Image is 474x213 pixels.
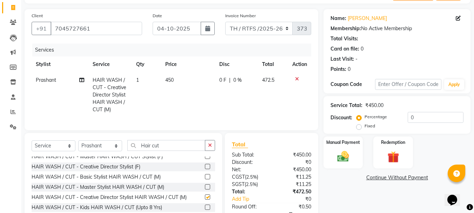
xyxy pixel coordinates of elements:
[136,77,139,83] span: 1
[233,76,242,84] span: 0 %
[88,56,132,72] th: Service
[331,35,358,42] div: Total Visits:
[272,159,316,166] div: ₹0
[165,77,174,83] span: 450
[334,150,353,163] img: _cash.svg
[272,151,316,159] div: ₹450.00
[32,56,88,72] th: Stylist
[365,102,383,109] div: ₹450.00
[232,181,245,187] span: SGST
[361,45,363,53] div: 0
[229,76,231,84] span: |
[272,173,316,181] div: ₹11.25
[225,13,256,19] label: Invoice Number
[326,139,360,146] label: Manual Payment
[331,45,359,53] div: Card on file:
[348,66,351,73] div: 0
[445,185,467,206] iframe: chat widget
[127,140,205,151] input: Search or Scan
[232,141,248,148] span: Total
[153,13,162,19] label: Date
[331,15,346,22] div: Name:
[227,188,272,195] div: Total:
[331,81,375,88] div: Coupon Code
[219,76,226,84] span: 0 F
[331,102,362,109] div: Service Total:
[51,22,142,35] input: Search by Name/Mobile/Email/Code
[331,55,354,63] div: Last Visit:
[288,56,311,72] th: Action
[262,77,274,83] span: 472.5
[32,173,161,181] div: HAIR WASH / CUT - Basic Stylist HAIR WASH / CUT (M)
[32,184,164,191] div: HAIR WASH / CUT - Master Stylist HAIR WASH / CUT (M)
[272,166,316,173] div: ₹450.00
[331,114,352,121] div: Discount:
[355,55,358,63] div: -
[32,153,163,160] div: HAIR WASH / CUT - Master HAIR WASH / CUT Stylist (F)
[32,194,187,201] div: HAIR WASH / CUT - Creative Director Stylist HAIR WASH / CUT (M)
[325,174,469,181] a: Continue Without Payment
[258,56,288,72] th: Total
[227,173,272,181] div: ( )
[227,166,272,173] div: Net:
[279,195,317,203] div: ₹0
[272,188,316,195] div: ₹472.50
[227,195,279,203] a: Add Tip
[365,123,375,129] label: Fixed
[36,77,56,83] span: Prashant
[161,56,215,72] th: Price
[32,13,43,19] label: Client
[444,79,464,90] button: Apply
[348,15,387,22] a: [PERSON_NAME]
[272,203,316,211] div: ₹0.50
[132,56,161,72] th: Qty
[331,66,346,73] div: Points:
[375,79,441,90] input: Enter Offer / Coupon Code
[365,114,387,120] label: Percentage
[246,174,257,180] span: 2.5%
[227,181,272,188] div: ( )
[32,204,162,211] div: HAIR WASH / CUT - Kids HAIR WASH / CUT (Upto 8 Yrs)
[331,25,463,32] div: No Active Membership
[272,181,316,188] div: ₹11.25
[227,159,272,166] div: Discount:
[32,163,140,171] div: HAIR WASH / CUT - Creative Director Stylist (F)
[93,77,126,113] span: HAIR WASH / CUT - Creative Director Stylist HAIR WASH / CUT (M)
[32,44,316,56] div: Services
[246,181,256,187] span: 2.5%
[227,203,272,211] div: Round Off:
[227,151,272,159] div: Sub Total:
[381,139,405,146] label: Redemption
[384,150,403,164] img: _gift.svg
[232,174,245,180] span: CGST
[215,56,258,72] th: Disc
[32,22,51,35] button: +91
[331,25,361,32] div: Membership:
